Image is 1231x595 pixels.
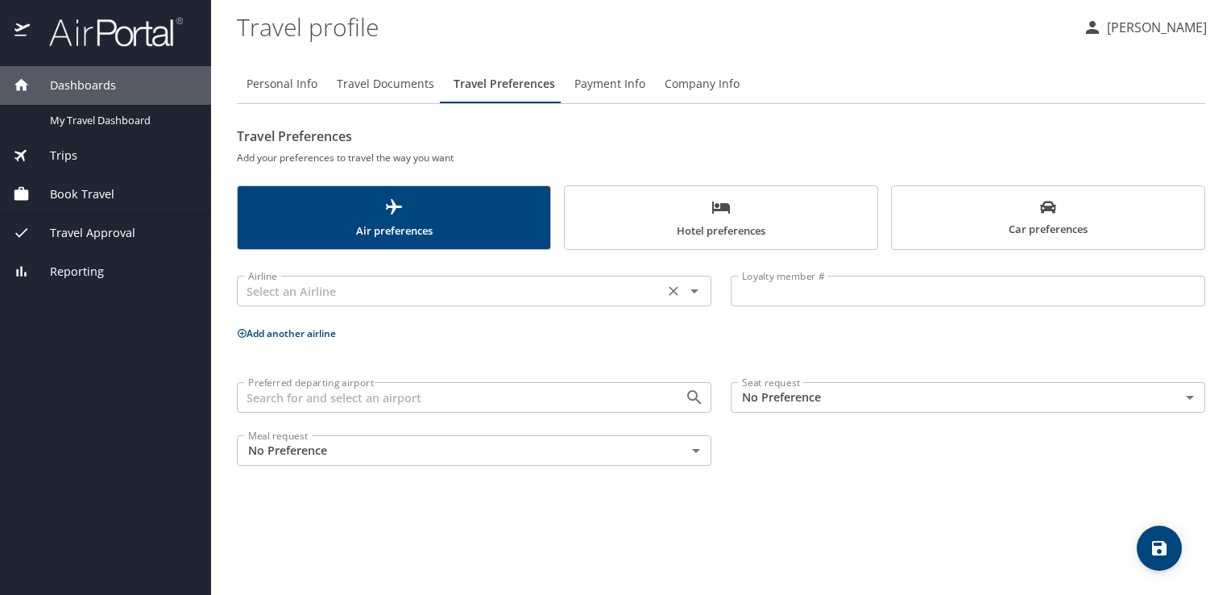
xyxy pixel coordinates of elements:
[683,386,706,409] button: Open
[247,74,317,94] span: Personal Info
[574,198,868,240] span: Hotel preferences
[662,280,685,302] button: Clear
[30,147,77,164] span: Trips
[30,185,114,203] span: Book Travel
[337,74,434,94] span: Travel Documents
[574,74,645,94] span: Payment Info
[683,280,706,302] button: Open
[50,113,192,128] span: My Travel Dashboard
[731,382,1205,413] div: No Preference
[247,198,541,240] span: Air preferences
[237,2,1070,52] h1: Travel profile
[1137,526,1182,571] button: save
[30,77,116,94] span: Dashboards
[237,123,1205,149] h2: Travel Preferences
[237,64,1205,103] div: Profile
[237,185,1205,250] div: scrollable force tabs example
[1076,13,1213,42] button: [PERSON_NAME]
[242,387,659,408] input: Search for and select an airport
[242,281,659,302] input: Select an Airline
[237,149,1205,166] h6: Add your preferences to travel the way you want
[30,263,104,281] span: Reporting
[454,74,555,94] span: Travel Preferences
[237,435,711,466] div: No Preference
[901,199,1195,239] span: Car preferences
[1102,18,1207,37] p: [PERSON_NAME]
[237,327,336,340] button: Add another airline
[30,224,135,242] span: Travel Approval
[15,16,31,48] img: icon-airportal.png
[31,16,183,48] img: airportal-logo.png
[665,74,740,94] span: Company Info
